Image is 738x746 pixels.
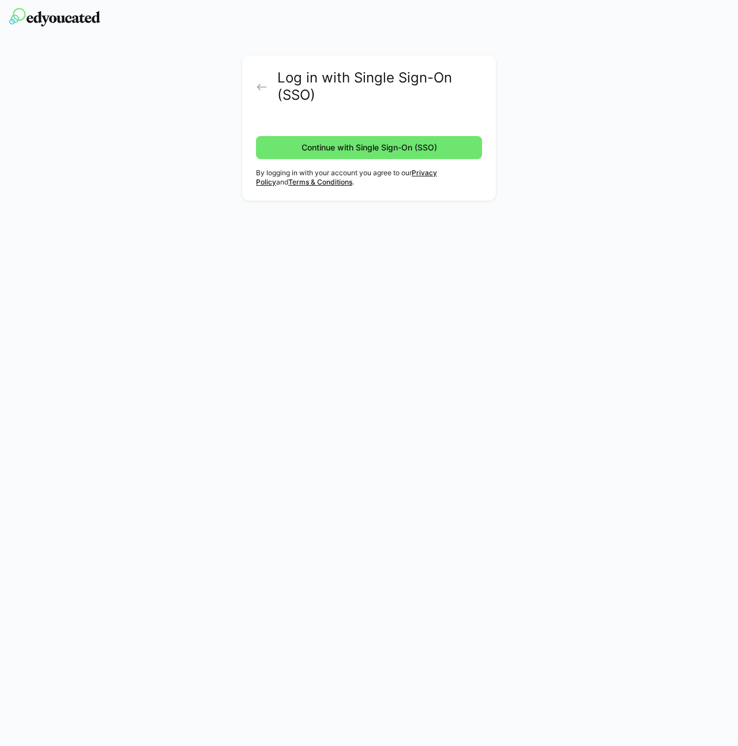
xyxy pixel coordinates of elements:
[256,168,437,186] a: Privacy Policy
[9,8,100,27] img: edyoucated
[300,142,439,153] span: Continue with Single Sign-On (SSO)
[288,178,352,186] a: Terms & Conditions
[256,168,482,187] p: By logging in with your account you agree to our and .
[256,136,482,159] button: Continue with Single Sign-On (SSO)
[277,69,482,104] h2: Log in with Single Sign-On (SSO)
